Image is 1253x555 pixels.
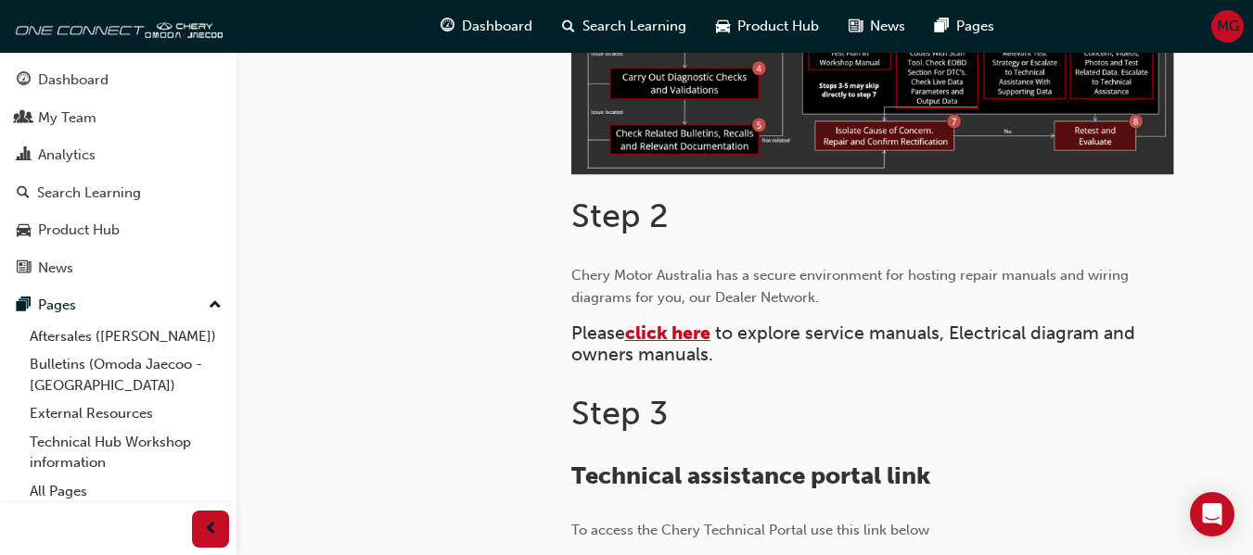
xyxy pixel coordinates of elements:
span: chart-icon [17,147,31,164]
a: Search Learning [7,176,229,210]
a: External Resources [22,399,229,428]
span: News [870,16,905,37]
a: Analytics [7,138,229,172]
div: Product Hub [38,220,120,241]
button: MG [1211,10,1244,43]
span: search-icon [17,185,30,202]
span: news-icon [849,15,863,38]
div: News [38,258,73,279]
a: My Team [7,101,229,135]
a: Technical Hub Workshop information [22,428,229,477]
span: pages-icon [935,15,949,38]
span: guage-icon [441,15,454,38]
a: Aftersales ([PERSON_NAME]) [22,322,229,351]
a: news-iconNews [834,7,920,45]
span: pages-icon [17,297,31,314]
span: car-icon [17,222,31,239]
span: Product Hub [737,16,819,37]
a: guage-iconDashboard [426,7,547,45]
span: To access the Chery Technical Portal use this link below [571,522,929,538]
a: Product Hub [7,213,229,247]
span: search-icon [562,15,575,38]
span: to explore service manuals, Electrical diagram and owners manuals. [571,322,1140,365]
button: DashboardMy TeamAnalyticsSearch LearningProduct HubNews [7,59,229,288]
span: prev-icon [204,518,218,541]
span: Chery Motor Australia has a secure environment for hosting repair manuals and wiring diagrams for... [571,267,1132,306]
span: news-icon [17,260,31,277]
span: Pages [956,16,994,37]
span: Step 3 [571,393,668,433]
span: guage-icon [17,72,31,89]
div: Search Learning [37,183,141,204]
div: My Team [38,107,96,129]
a: car-iconProduct Hub [701,7,834,45]
span: people-icon [17,110,31,127]
span: Search Learning [582,16,686,37]
a: pages-iconPages [920,7,1009,45]
span: Technical assistance portal link [571,461,930,490]
button: Pages [7,288,229,322]
span: Step 2 [571,196,669,235]
span: Dashboard [462,16,532,37]
div: Analytics [38,145,96,166]
a: Bulletins (Omoda Jaecoo - [GEOGRAPHIC_DATA]) [22,350,229,399]
div: Pages [38,295,76,316]
a: News [7,251,229,285]
a: Dashboard [7,63,229,97]
div: Dashboard [38,69,109,91]
span: up-icon [209,294,222,318]
span: Please [571,322,625,344]
a: All Pages [22,477,229,506]
img: oneconnect [9,7,223,44]
div: Open Intercom Messenger [1190,492,1234,536]
a: click here [625,322,710,344]
span: MG [1217,16,1239,37]
span: car-icon [716,15,730,38]
a: search-iconSearch Learning [547,7,701,45]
